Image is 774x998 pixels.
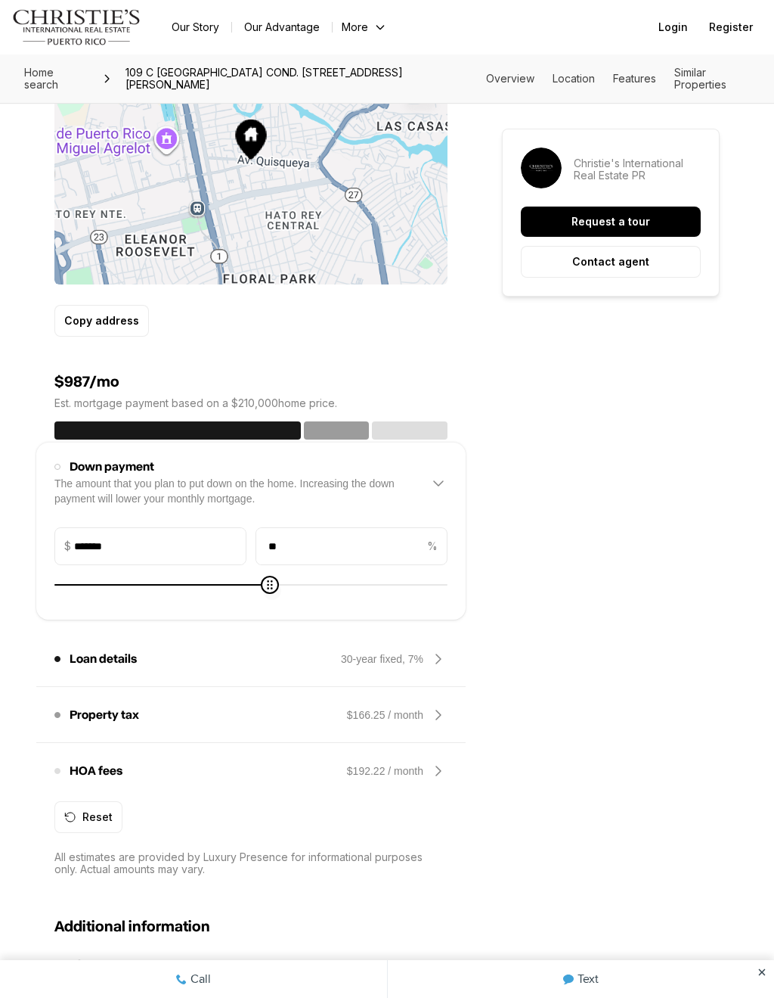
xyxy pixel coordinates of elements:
p: Copy address [64,315,139,327]
p: Property tax [70,709,139,721]
a: Skip to: Location [553,72,595,85]
a: Home search [18,61,95,97]
button: Register [700,12,762,42]
button: Contact agent [521,246,701,278]
p: Christie's International Real Estate PR [574,157,701,182]
div: Down paymentThe amount that you plan to put down on the home. Increasing the down payment will lo... [54,515,447,611]
p: Est. mortgage payment based on a $210,000 home price. [54,397,447,409]
p: HOA fees [70,765,122,777]
p: % [427,540,438,552]
button: Reset [54,801,122,833]
h3: Additional information [54,918,447,936]
div: $166.25 / month [347,707,423,723]
div: HOA fees$192.22 / month [54,753,447,789]
input: % [256,528,424,564]
div: Reset [64,811,113,823]
div: $192.22 / month [347,763,423,779]
button: Login [649,12,697,42]
p: Down payment [70,461,154,473]
a: Our Advantage [232,17,332,38]
p: $ [64,540,71,552]
button: Request a tour [521,207,701,237]
a: Skip to: Overview [486,72,534,85]
span: Home search [24,66,58,91]
div: Down paymentThe amount that you plan to put down on the home. Increasing the down payment will lo... [54,452,447,515]
p: Loan details [70,653,137,665]
div: Loan details30-year fixed, 7% [54,641,447,677]
img: Map of 109 C COSTA RICA COND. GRANADA #14-A, SAN JUAN PR, 00917 [54,61,447,284]
div: The amount that you plan to put down on the home. Increasing the down payment will lower your mon... [54,476,417,506]
img: logo [12,9,141,45]
div: Property tax$166.25 / month [54,697,447,733]
button: More [333,17,396,38]
a: Skip to: Similar Properties [674,66,726,91]
input: $ [74,528,246,564]
h4: $987/mo [54,373,447,391]
p: Contact agent [572,256,649,268]
a: Skip to: Features [613,72,656,85]
p: Request a tour [571,216,650,228]
a: Our Story [159,17,231,38]
span: 109 C [GEOGRAPHIC_DATA] COND. [STREET_ADDRESS][PERSON_NAME] [119,61,486,97]
p: All estimates are provided by Luxury Presence for informational purposes only. Actual amounts may... [54,851,447,875]
span: Register [709,21,753,33]
nav: Page section menu [486,67,756,91]
div: 30-year fixed, 7% [341,651,423,667]
button: Copy address [54,305,149,337]
span: Login [658,21,688,33]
